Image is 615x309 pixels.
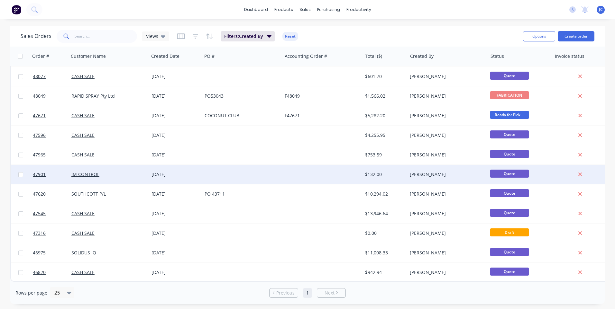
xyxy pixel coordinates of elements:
div: sales [296,5,314,14]
img: Factory [12,5,21,14]
a: Next page [317,290,345,296]
button: Options [523,31,555,41]
span: 47965 [33,152,46,158]
h1: Sales Orders [21,33,51,39]
a: 47545 [33,204,71,223]
div: $10,294.02 [365,191,403,197]
a: IM CONTROL [71,171,99,177]
div: [DATE] [151,73,199,80]
div: [DATE] [151,210,199,217]
span: Previous [276,290,295,296]
div: [PERSON_NAME] [410,73,481,80]
a: CASH SALE [71,73,95,79]
div: Created Date [151,53,179,59]
span: FABRICATION [490,91,529,99]
span: Quote [490,72,529,80]
span: 48077 [33,73,46,80]
a: 47671 [33,106,71,125]
div: Status [491,53,504,59]
span: 46820 [33,269,46,276]
span: JC [599,7,603,13]
a: CASH SALE [71,230,95,236]
span: 47901 [33,171,46,178]
div: $1,566.02 [365,93,403,99]
a: 47316 [33,224,71,243]
a: dashboard [241,5,271,14]
div: products [271,5,296,14]
span: Quote [490,170,529,178]
div: [DATE] [151,250,199,256]
div: Order # [32,53,49,59]
div: [DATE] [151,93,199,99]
div: $942.94 [365,269,403,276]
div: Total ($) [365,53,382,59]
button: Create order [558,31,594,41]
a: 48049 [33,86,71,106]
div: Customer Name [71,53,106,59]
div: [PERSON_NAME] [410,210,481,217]
span: 47596 [33,132,46,138]
span: 46975 [33,250,46,256]
div: purchasing [314,5,343,14]
ul: Pagination [267,288,348,298]
span: 47671 [33,112,46,119]
span: 47620 [33,191,46,197]
div: productivity [343,5,374,14]
span: Quote [490,189,529,197]
a: CASH SALE [71,112,95,119]
a: CASH SALE [71,152,95,158]
div: $5,282.20 [365,112,403,119]
div: [DATE] [151,191,199,197]
span: Filters: Created By [224,33,263,40]
span: Views [146,33,158,40]
div: PO53043 [205,93,276,99]
a: 46820 [33,263,71,282]
div: $132.00 [365,171,403,178]
div: [DATE] [151,112,199,119]
div: COCONUT CLUB [205,112,276,119]
span: Quote [490,130,529,138]
div: [PERSON_NAME] [410,152,481,158]
div: $13,946.64 [365,210,403,217]
span: Next [325,290,335,296]
span: 48049 [33,93,46,99]
div: $601.70 [365,73,403,80]
span: 47316 [33,230,46,236]
span: Rows per page [15,290,47,296]
div: [PERSON_NAME] [410,93,481,99]
button: Reset [282,32,298,41]
span: Quote [490,248,529,256]
a: SOUTHCOTT P/L [71,191,106,197]
a: CASH SALE [71,132,95,138]
div: F47671 [285,112,356,119]
div: $0.00 [365,230,403,236]
a: 47965 [33,145,71,164]
a: CASH SALE [71,269,95,275]
div: [PERSON_NAME] [410,230,481,236]
span: 47545 [33,210,46,217]
a: 47596 [33,126,71,145]
div: [DATE] [151,269,199,276]
div: $11,008.33 [365,250,403,256]
div: [PERSON_NAME] [410,191,481,197]
div: [PERSON_NAME] [410,132,481,138]
div: Created By [410,53,434,59]
span: Quote [490,268,529,276]
div: [DATE] [151,230,199,236]
div: [DATE] [151,152,199,158]
div: [PERSON_NAME] [410,250,481,256]
button: Filters:Created By [221,31,275,41]
div: $753.59 [365,152,403,158]
a: 47620 [33,184,71,204]
span: Ready for Pick ... [490,111,529,119]
a: 47901 [33,165,71,184]
div: [DATE] [151,171,199,178]
a: Previous page [270,290,298,296]
div: Accounting Order # [285,53,327,59]
span: Quote [490,150,529,158]
div: Invoice status [555,53,584,59]
input: Search... [75,30,137,43]
div: [PERSON_NAME] [410,171,481,178]
a: CASH SALE [71,210,95,216]
div: [PERSON_NAME] [410,112,481,119]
